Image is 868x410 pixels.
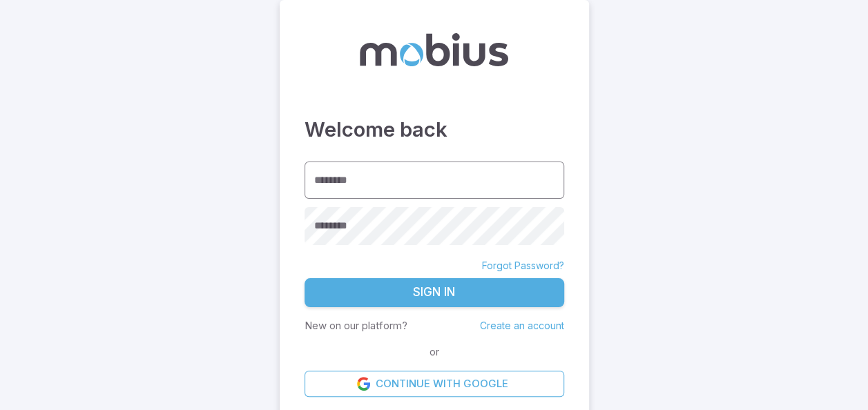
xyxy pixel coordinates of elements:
[305,278,564,307] button: Sign In
[305,318,407,333] p: New on our platform?
[426,344,443,360] span: or
[305,115,564,145] h3: Welcome back
[480,320,564,331] a: Create an account
[482,259,564,273] a: Forgot Password?
[305,371,564,397] a: Continue with Google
